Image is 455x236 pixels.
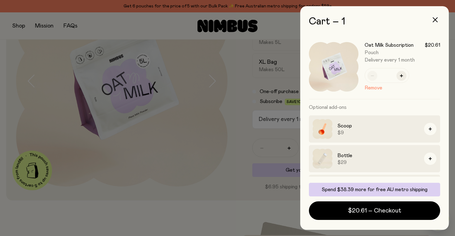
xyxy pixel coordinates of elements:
span: $20.61 [425,42,440,48]
span: $29 [337,159,419,165]
button: Remove [365,84,382,92]
button: $20.61 – Checkout [309,201,440,220]
h3: Oat Milk Subscription [365,42,414,48]
h3: Scoop [337,122,419,130]
span: Delivery every 1 month [365,57,440,63]
h2: Cart – 1 [309,16,440,27]
h3: Bottle [337,152,419,159]
span: Pouch [365,50,379,55]
h3: Optional add-ons [309,99,440,115]
span: $9 [337,130,419,136]
p: Spend $38.39 more for free AU metro shipping [313,187,436,193]
span: $20.61 – Checkout [348,206,401,215]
